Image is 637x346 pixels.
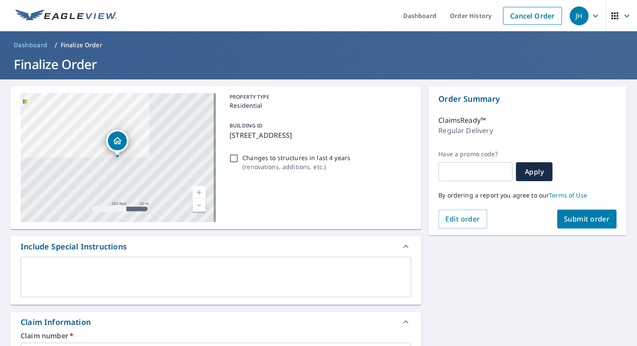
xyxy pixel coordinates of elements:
p: Changes to structures in last 4 years [242,153,350,162]
span: Apply [523,167,545,176]
label: Claim number [21,332,411,339]
div: Dropped pin, building 1, Residential property, 6809 Dublin Ave Birmingham, AL 35212 [106,130,129,156]
div: Claim Information [21,316,91,328]
p: Residential [230,101,407,110]
div: Include Special Instructions [21,241,127,252]
a: Cancel Order [503,7,562,25]
a: Current Level 17, Zoom In [193,186,205,199]
button: Apply [516,162,552,181]
p: PROPERTY TYPE [230,93,407,101]
p: ( renovations, additions, etc. ) [242,162,350,171]
h1: Finalize Order [10,55,627,73]
span: Dashboard [14,41,48,49]
p: By ordering a report you agree to our [438,191,616,199]
p: Order Summary [438,93,616,105]
button: Submit order [557,209,617,228]
li: / [55,40,57,50]
p: [STREET_ADDRESS] [230,130,407,140]
p: BUILDING ID [230,122,263,129]
div: JH [570,6,588,25]
span: Edit order [445,214,480,224]
button: Edit order [438,209,487,228]
p: Finalize Order [61,41,102,49]
span: Submit order [564,214,610,224]
label: Have a promo code? [438,150,512,158]
div: Claim Information [10,312,421,332]
p: Regular Delivery [438,125,493,136]
nav: breadcrumb [10,38,627,52]
img: EV Logo [15,9,117,22]
a: Current Level 17, Zoom Out [193,199,205,212]
p: ClaimsReady™ [438,115,486,125]
div: Include Special Instructions [10,236,421,257]
a: Dashboard [10,38,51,52]
a: Terms of Use [549,191,587,199]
